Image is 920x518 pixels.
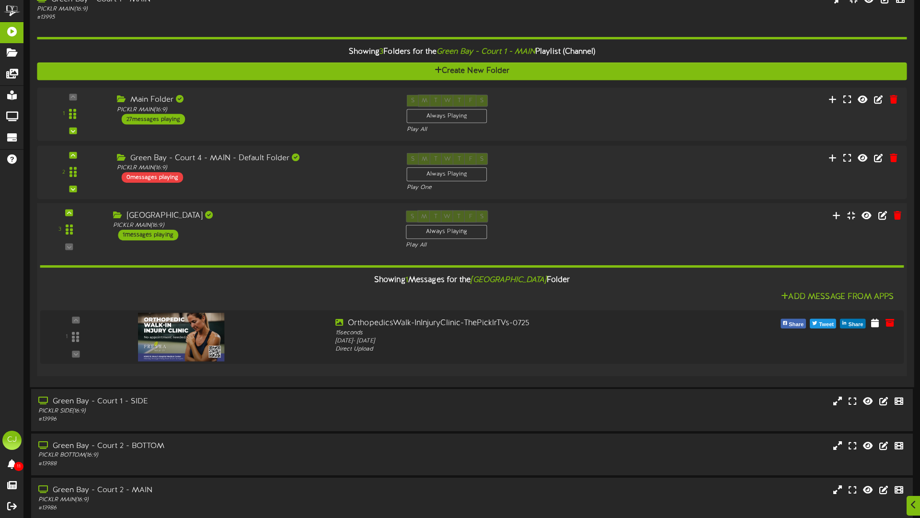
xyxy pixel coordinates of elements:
button: Home [150,4,168,22]
div: CJ [2,431,22,450]
div: 27 messages playing [122,114,185,124]
div: Revel Support says… [8,272,184,304]
div: c: [PHONE_NUMBER] [42,190,176,200]
div: OrthopedicsWalk-InInjuryClinic-ThePicklrTVs-0725 [335,318,681,329]
div: # 13996 [38,415,391,424]
div: Always Playing [406,225,487,239]
div: Main Folder [117,94,392,106]
button: Share [781,319,806,329]
div: Those should be appearing now, can you get verification from each location please?Thank you!Add r... [8,75,157,124]
div: [DATE] [8,259,184,272]
div: PICKLR SIDE ( 16:9 ) [38,407,391,415]
div: PICKLR BOTTOM ( 16:9 ) [38,451,391,459]
div: [DATE] - [DATE] [335,337,681,345]
div: Always Playing [407,167,487,181]
div: Green Bay - Court 2 - BOTTOM [38,441,391,452]
div: Green Bay - Court 4 - MAIN - Default Folder [117,153,392,164]
div: Showing Folders for the Playlist (Channel) [30,42,914,62]
div: Play All [406,242,611,250]
span: 11 [14,462,23,471]
div: PICKLR MAIN ( 16:9 ) [37,5,391,13]
div: 0 messages playing [122,172,183,183]
span: 1 [405,276,408,285]
button: Gif picker [46,314,53,322]
i: [GEOGRAPHIC_DATA] [471,276,546,285]
button: Add Message From Apps [778,291,897,303]
div: PICKLR MAIN ( 16:9 ) [38,496,391,504]
div: Thank you! [15,109,149,119]
a: [PERSON_NAME][EMAIL_ADDRESS][DOMAIN_NAME] [42,21,159,38]
div: Green Bay - Court 1 - SIDE [38,396,391,407]
i: Partnership Success Manager [42,162,141,170]
div: # 13986 [38,504,391,512]
button: Emoji picker [30,314,38,322]
div: Direct Upload [335,346,681,354]
div: I will ask them to confirm. Thank you![PERSON_NAME] [42,138,176,157]
div: Close [168,4,185,21]
textarea: Message… [8,294,184,310]
div: Play All [407,126,610,134]
button: Create New Folder [37,62,907,80]
div: I will ask them to confirm. Thank you![PERSON_NAME]Partnership Success Manager The Picklr Incc: [... [34,132,184,252]
button: Start recording [61,314,69,322]
p: The team can also help [46,12,119,22]
span: Tweet [817,319,836,330]
h1: Revel Support [46,5,100,12]
button: Upload attachment [15,314,23,322]
span: Share [846,319,865,330]
i: Green Bay - Court 1 - MAIN [437,47,536,56]
img: d4116af7-8243-4c65-a82a-45a503341fd2.jpg [138,313,224,362]
span: Share [787,319,805,330]
div: PICKLR MAIN ( 16:9 ) [113,222,391,230]
div: Those should be appearing now, can you get verification from each location please? [15,81,149,109]
div: 1 messages playing [118,230,178,241]
div: 15 seconds [335,329,681,337]
div: [GEOGRAPHIC_DATA] [113,211,391,222]
div: PICKLR MAIN ( 16:9 ) [117,164,392,172]
a: [PERSON_NAME][EMAIL_ADDRESS][DOMAIN_NAME] [42,205,159,222]
img: Profile image for Revel Support [27,5,43,21]
div: Play One [407,184,610,192]
button: Share [840,319,865,329]
button: Send a message… [164,310,180,326]
div: Showing Messages for the Folder [33,271,911,291]
button: Tweet [810,319,836,329]
a: The Picklr Inc [42,177,87,184]
div: Green Bay - Court 2 - MAIN [38,485,391,496]
span: 3 [379,47,383,56]
button: go back [6,4,24,22]
div: # 13995 [37,13,391,22]
div: Help Soup understand how they’re doing: [15,278,149,297]
div: Soup says… [8,75,184,132]
div: Help Soup understand how they’re doing: [8,272,157,303]
div: Christine says… [8,132,184,259]
div: Always Playing [407,109,487,123]
div: PICKLR MAIN ( 16:9 ) [117,106,392,114]
div: # 13988 [38,460,391,468]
